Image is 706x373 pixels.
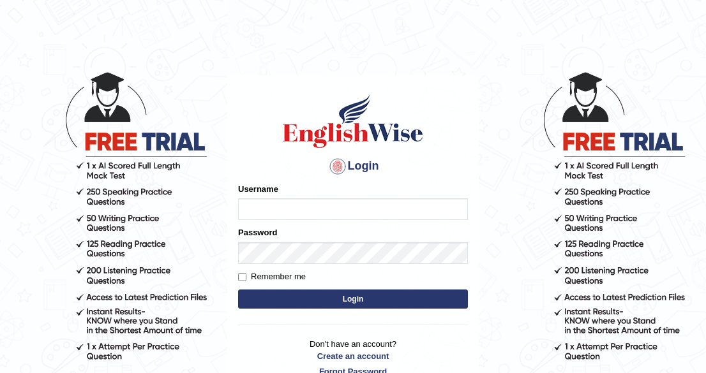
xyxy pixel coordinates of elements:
img: Logo of English Wise sign in for intelligent practice with AI [280,92,426,150]
label: Username [238,183,278,195]
label: Password [238,226,277,238]
label: Remember me [238,270,306,283]
a: Create an account [238,350,468,362]
h4: Login [238,156,468,177]
input: Remember me [238,273,246,281]
button: Login [238,289,468,309]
